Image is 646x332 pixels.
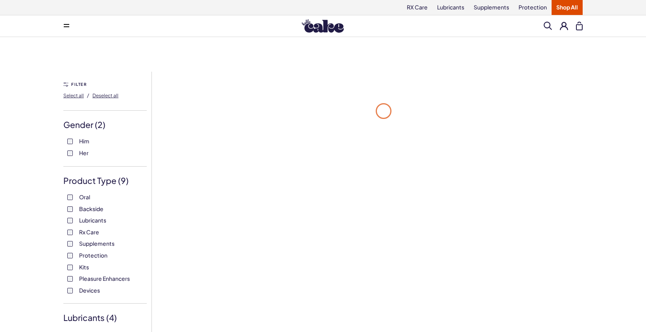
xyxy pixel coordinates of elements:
button: Select all [63,89,84,102]
span: Oral [79,192,90,202]
span: Lubricants [79,215,106,225]
span: Select all [63,93,84,98]
img: Hello Cake [302,19,344,33]
span: Her [79,148,89,158]
input: Supplements [67,241,73,247]
input: Kits [67,265,73,270]
span: Devices [79,285,100,295]
span: Kits [79,262,89,272]
span: Protection [79,250,107,260]
span: / [87,92,89,99]
input: Pleasure Enhancers [67,276,73,282]
input: Protection [67,253,73,258]
span: Pleasure Enhancers [79,273,130,284]
button: Deselect all [92,89,118,102]
span: Rx Care [79,227,99,237]
input: Backside [67,206,73,212]
input: Him [67,139,73,144]
span: Supplements [79,238,114,249]
input: Oral [67,195,73,200]
input: Lubricants [67,218,73,223]
span: Backside [79,204,103,214]
span: Him [79,136,89,146]
input: Devices [67,288,73,293]
input: Her [67,150,73,156]
input: Rx Care [67,230,73,235]
span: Deselect all [92,93,118,98]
